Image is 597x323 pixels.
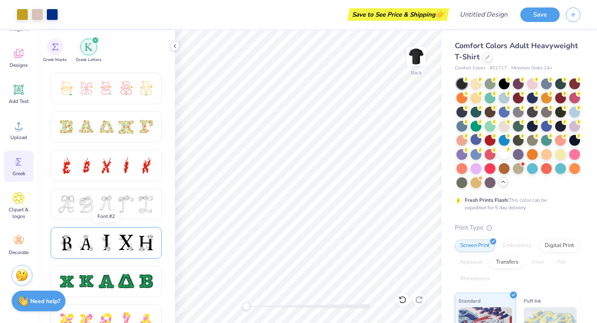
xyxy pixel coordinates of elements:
strong: Fresh Prints Flash: [465,197,509,203]
span: Standard [459,296,481,305]
img: Greek Marks Image [52,44,58,50]
div: filter for Greek Marks [43,39,67,63]
span: Comfort Colors [455,65,485,72]
span: Greek [12,170,25,177]
span: Designs [10,62,28,69]
span: Add Text [9,98,29,105]
button: filter button [76,39,102,63]
input: Untitled Design [453,6,514,23]
div: Accessibility label [242,302,250,311]
div: Applique [455,256,488,269]
div: Transfers [490,256,524,269]
span: Greek Letters [76,57,102,63]
div: Screen Print [455,240,495,252]
span: Comfort Colors Adult Heavyweight T-Shirt [455,41,578,62]
div: filter for Greek Letters [76,39,102,63]
div: Digital Print [539,240,580,252]
span: Minimum Order: 24 + [511,65,553,72]
span: Puff Ink [524,296,541,305]
img: Back [408,48,425,65]
div: Rhinestones [455,273,495,285]
button: filter button [43,39,67,63]
span: Decorate [9,249,29,256]
span: Clipart & logos [5,206,32,220]
div: Back [411,69,422,76]
div: Save to See Price & Shipping [349,8,447,21]
div: Vinyl [526,256,549,269]
span: # C1717 [490,65,507,72]
div: Embroidery [498,240,537,252]
div: Font #2 [93,210,119,222]
span: Greek Marks [43,57,67,63]
div: This color can be expedited for 5 day delivery. [465,196,567,211]
span: 👉 [435,9,444,19]
img: Greek Letters Image [85,43,93,51]
div: Print Type [455,223,580,232]
div: Foil [552,256,571,269]
span: Upload [10,134,27,141]
strong: Need help? [30,297,60,305]
button: Save [520,7,560,22]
